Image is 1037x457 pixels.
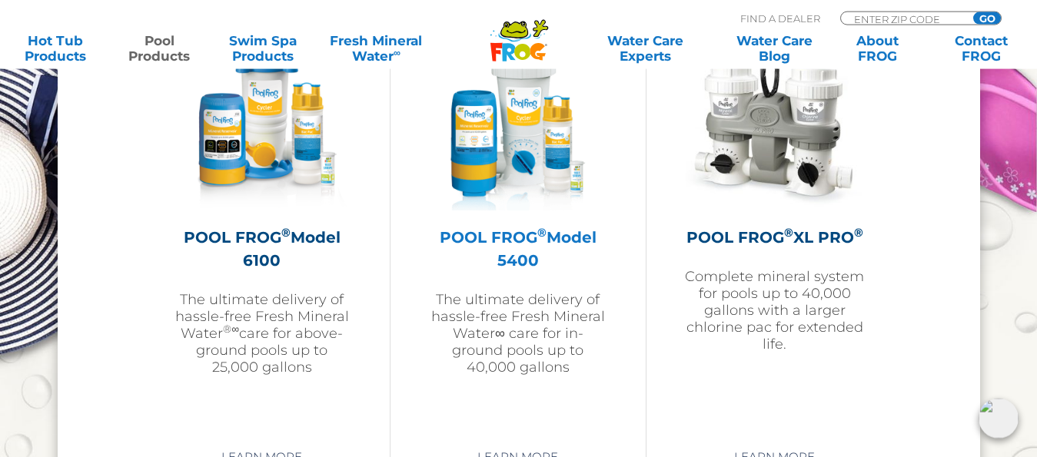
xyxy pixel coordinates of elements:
[223,323,239,335] sup: ®∞
[685,32,864,432] a: POOL FROG®XL PRO®Complete mineral system for pools up to 40,000 gallons with a larger chlorine pa...
[326,33,427,64] a: Fresh MineralWater∞
[685,268,864,353] p: Complete mineral system for pools up to 40,000 gallons with a larger chlorine pac for extended life.
[429,32,607,432] a: POOL FROG®Model 5400The ultimate delivery of hassle-free Fresh Mineral Water∞ care for in-ground ...
[222,33,303,64] a: Swim SpaProducts
[173,32,351,210] img: pool-frog-6100-featured-img-v3-300x300.png
[740,12,820,25] p: Find A Dealer
[429,32,607,210] img: pool-frog-5400-featured-img-v2-300x300.png
[685,226,864,249] h2: POOL FROG XL PRO
[979,399,1019,439] img: openIcon
[173,32,351,432] a: POOL FROG®Model 6100The ultimate delivery of hassle-free Fresh Mineral Water®∞care for above-grou...
[784,225,793,240] sup: ®
[854,225,863,240] sup: ®
[173,226,351,272] h2: POOL FROG Model 6100
[853,12,956,25] input: Zip Code Form
[537,225,547,240] sup: ®
[394,47,401,58] sup: ∞
[173,291,351,376] p: The ultimate delivery of hassle-free Fresh Mineral Water care for above-ground pools up to 25,000...
[734,33,815,64] a: Water CareBlog
[941,33,1022,64] a: ContactFROG
[119,33,200,64] a: PoolProducts
[973,12,1001,25] input: GO
[686,32,864,210] img: XL-PRO-v2-300x300.jpg
[838,33,919,64] a: AboutFROG
[281,225,291,240] sup: ®
[15,33,96,64] a: Hot TubProducts
[580,33,711,64] a: Water CareExperts
[429,226,607,272] h2: POOL FROG Model 5400
[429,291,607,376] p: The ultimate delivery of hassle-free Fresh Mineral Water∞ care for in-ground pools up to 40,000 g...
